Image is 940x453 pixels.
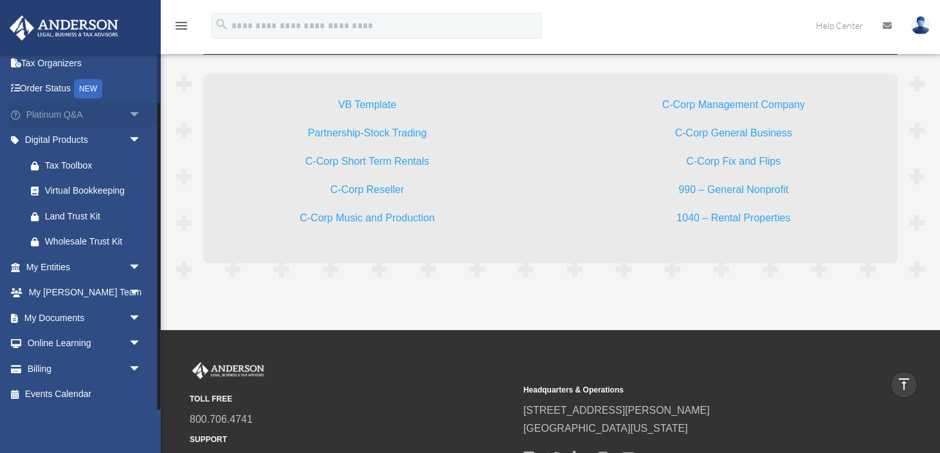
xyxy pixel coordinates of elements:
[45,208,145,225] div: Land Trust Kit
[18,203,161,229] a: Land Trust Kit
[9,331,161,356] a: Online Learningarrow_drop_down
[190,414,253,425] a: 800.706.4741
[129,305,154,331] span: arrow_drop_down
[45,234,145,250] div: Wholesale Trust Kit
[911,16,930,35] img: User Pic
[9,280,161,306] a: My [PERSON_NAME] Teamarrow_drop_down
[523,384,848,397] small: Headquarters & Operations
[74,79,102,98] div: NEW
[9,356,161,382] a: Billingarrow_drop_down
[9,382,161,407] a: Events Calendar
[686,156,781,173] a: C-Corp Fix and Flips
[676,212,790,230] a: 1040 – Rental Properties
[129,102,154,128] span: arrow_drop_down
[662,99,805,116] a: C-Corp Management Company
[129,356,154,382] span: arrow_drop_down
[308,127,427,145] a: Partnership-Stock Trading
[305,156,429,173] a: C-Corp Short Term Rentals
[45,183,138,199] div: Virtual Bookkeeping
[523,423,688,434] a: [GEOGRAPHIC_DATA][US_STATE]
[9,127,161,153] a: Digital Productsarrow_drop_down
[215,17,229,32] i: search
[190,362,267,379] img: Anderson Advisors Platinum Portal
[9,76,161,102] a: Order StatusNEW
[18,178,154,204] a: Virtual Bookkeeping
[9,305,161,331] a: My Documentsarrow_drop_down
[190,393,514,406] small: TOLL FREE
[174,23,189,33] a: menu
[523,405,710,416] a: [STREET_ADDRESS][PERSON_NAME]
[129,127,154,154] span: arrow_drop_down
[896,376,912,392] i: vertical_align_top
[330,184,404,201] a: C-Corp Reseller
[18,229,161,255] a: Wholesale Trust Kit
[6,15,122,41] img: Anderson Advisors Platinum Portal
[129,331,154,357] span: arrow_drop_down
[9,102,161,127] a: Platinum Q&Aarrow_drop_down
[190,433,514,447] small: SUPPORT
[890,371,917,398] a: vertical_align_top
[678,184,788,201] a: 990 – General Nonprofit
[300,212,435,230] a: C-Corp Music and Production
[18,153,161,178] a: Tax Toolbox
[675,127,792,145] a: C-Corp General Business
[129,280,154,306] span: arrow_drop_down
[174,18,189,33] i: menu
[129,254,154,281] span: arrow_drop_down
[9,254,161,280] a: My Entitiesarrow_drop_down
[9,50,161,76] a: Tax Organizers
[45,158,145,174] div: Tax Toolbox
[338,99,396,116] a: VB Template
